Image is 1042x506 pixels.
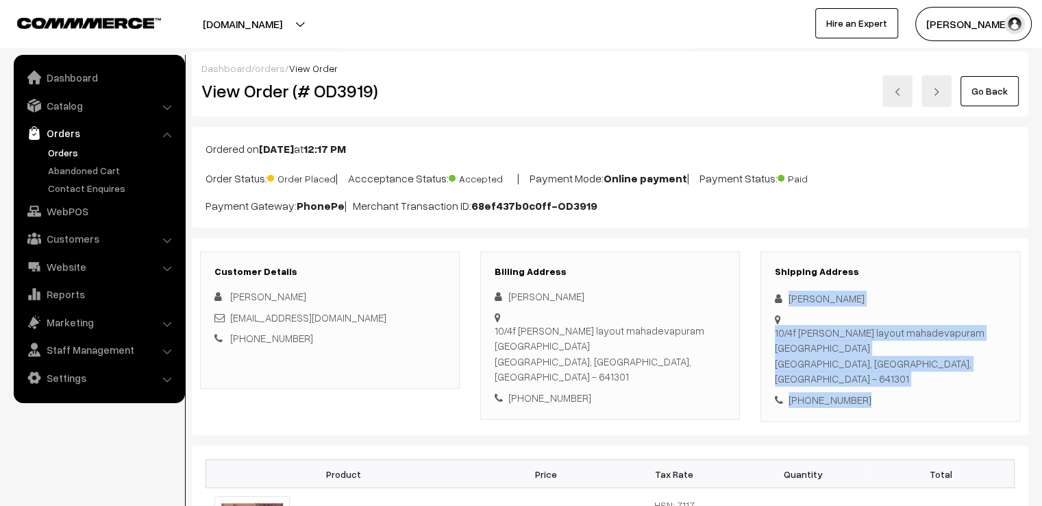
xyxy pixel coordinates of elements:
p: Order Status: | Accceptance Status: | Payment Mode: | Payment Status: [206,168,1015,186]
div: 10/4f [PERSON_NAME] layout mahadevapuram [GEOGRAPHIC_DATA] [GEOGRAPHIC_DATA], [GEOGRAPHIC_DATA], ... [495,323,725,385]
span: Order Placed [267,168,336,186]
img: COMMMERCE [17,18,161,28]
th: Tax Rate [610,460,739,488]
div: [PERSON_NAME] [495,289,725,304]
img: user [1004,14,1025,34]
a: Go Back [960,76,1019,106]
b: [DATE] [259,142,294,156]
span: Paid [778,168,846,186]
h3: Shipping Address [775,266,1006,278]
th: Product [206,460,482,488]
th: Total [867,460,1015,488]
div: [PHONE_NUMBER] [775,392,1006,408]
a: WebPOS [17,199,180,224]
a: Hire an Expert [815,8,898,38]
a: Abandoned Cart [45,163,180,178]
p: Ordered on at [206,141,1015,157]
b: 68ef437b0c0ff-OD3919 [471,199,597,213]
b: 12:17 PM [303,142,346,156]
span: [PERSON_NAME] [230,290,306,302]
a: Reports [17,282,180,306]
b: PhonePe [297,199,345,213]
a: Contact Enquires [45,181,180,195]
img: left-arrow.png [893,88,902,96]
a: Orders [45,145,180,160]
a: COMMMERCE [17,14,137,30]
a: Dashboard [17,65,180,90]
a: orders [255,62,285,74]
th: Price [482,460,610,488]
a: Website [17,254,180,279]
a: Catalog [17,93,180,118]
a: Orders [17,121,180,145]
span: View Order [289,62,338,74]
div: / / [201,61,1019,75]
span: Accepted [449,168,517,186]
h3: Billing Address [495,266,725,278]
a: Settings [17,365,180,390]
b: Online payment [604,171,687,185]
h3: Customer Details [214,266,445,278]
a: [EMAIL_ADDRESS][DOMAIN_NAME] [230,311,386,324]
button: [DOMAIN_NAME] [155,7,330,41]
img: right-arrow.png [932,88,941,96]
a: Dashboard [201,62,251,74]
a: Staff Management [17,337,180,362]
div: [PHONE_NUMBER] [495,390,725,406]
h2: View Order (# OD3919) [201,80,460,101]
a: [PHONE_NUMBER] [230,332,313,344]
th: Quantity [739,460,867,488]
p: Payment Gateway: | Merchant Transaction ID: [206,197,1015,214]
button: [PERSON_NAME] [915,7,1032,41]
div: 10/4f [PERSON_NAME] layout mahadevapuram [GEOGRAPHIC_DATA] [GEOGRAPHIC_DATA], [GEOGRAPHIC_DATA], ... [775,325,1006,387]
a: Marketing [17,310,180,335]
a: Customers [17,226,180,251]
div: [PERSON_NAME] [775,291,1006,306]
